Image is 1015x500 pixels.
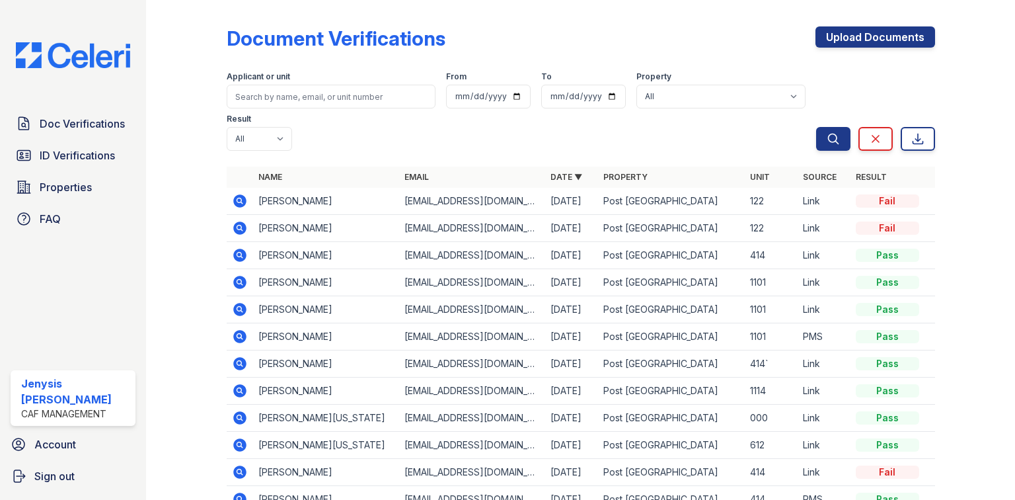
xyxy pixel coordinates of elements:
[227,26,445,50] div: Document Verifications
[603,172,648,182] a: Property
[856,276,919,289] div: Pass
[545,188,598,215] td: [DATE]
[856,384,919,397] div: Pass
[598,432,744,459] td: Post [GEOGRAPHIC_DATA]
[399,378,545,405] td: [EMAIL_ADDRESS][DOMAIN_NAME]
[399,242,545,269] td: [EMAIL_ADDRESS][DOMAIN_NAME]
[745,323,798,351] td: 1101
[253,378,399,405] td: [PERSON_NAME]
[545,432,598,459] td: [DATE]
[253,405,399,432] td: [PERSON_NAME][US_STATE]
[856,222,919,235] div: Fail
[598,378,744,405] td: Post [GEOGRAPHIC_DATA]
[34,468,75,484] span: Sign out
[446,71,467,82] label: From
[856,466,919,479] div: Fail
[745,459,798,486] td: 414
[399,269,545,296] td: [EMAIL_ADDRESS][DOMAIN_NAME]
[253,351,399,378] td: [PERSON_NAME]
[21,376,130,407] div: Jenysis [PERSON_NAME]
[798,459,850,486] td: Link
[798,323,850,351] td: PMS
[815,26,935,48] a: Upload Documents
[227,85,435,108] input: Search by name, email, or unit number
[745,215,798,242] td: 122
[11,110,135,137] a: Doc Verifications
[227,114,251,124] label: Result
[253,432,399,459] td: [PERSON_NAME][US_STATE]
[745,242,798,269] td: 414
[856,438,919,452] div: Pass
[745,296,798,323] td: 1101
[34,437,76,452] span: Account
[598,459,744,486] td: Post [GEOGRAPHIC_DATA]
[798,351,850,378] td: Link
[5,42,141,68] img: CE_Logo_Blue-a8612792a0a2168367f1c8372b55b34899dd931a85d93a1a3d3e32e68fde9ad4.png
[598,405,744,432] td: Post [GEOGRAPHIC_DATA]
[399,432,545,459] td: [EMAIL_ADDRESS][DOMAIN_NAME]
[399,215,545,242] td: [EMAIL_ADDRESS][DOMAIN_NAME]
[227,71,290,82] label: Applicant or unit
[399,351,545,378] td: [EMAIL_ADDRESS][DOMAIN_NAME]
[798,188,850,215] td: Link
[745,432,798,459] td: 612
[545,269,598,296] td: [DATE]
[856,249,919,262] div: Pass
[598,215,744,242] td: Post [GEOGRAPHIC_DATA]
[40,147,115,163] span: ID Verifications
[545,242,598,269] td: [DATE]
[598,296,744,323] td: Post [GEOGRAPHIC_DATA]
[545,378,598,405] td: [DATE]
[856,411,919,425] div: Pass
[803,172,837,182] a: Source
[21,407,130,421] div: CAF Management
[598,242,744,269] td: Post [GEOGRAPHIC_DATA]
[856,330,919,343] div: Pass
[399,188,545,215] td: [EMAIL_ADDRESS][DOMAIN_NAME]
[545,323,598,351] td: [DATE]
[545,405,598,432] td: [DATE]
[258,172,282,182] a: Name
[11,174,135,200] a: Properties
[253,242,399,269] td: [PERSON_NAME]
[5,431,141,458] a: Account
[253,215,399,242] td: [PERSON_NAME]
[253,269,399,296] td: [PERSON_NAME]
[745,188,798,215] td: 122
[399,296,545,323] td: [EMAIL_ADDRESS][DOMAIN_NAME]
[5,463,141,489] a: Sign out
[856,172,887,182] a: Result
[798,269,850,296] td: Link
[745,269,798,296] td: 1101
[856,194,919,208] div: Fail
[253,323,399,351] td: [PERSON_NAME]
[745,351,798,378] td: 414`
[253,188,399,215] td: [PERSON_NAME]
[545,215,598,242] td: [DATE]
[798,378,850,405] td: Link
[598,188,744,215] td: Post [GEOGRAPHIC_DATA]
[798,405,850,432] td: Link
[399,405,545,432] td: [EMAIL_ADDRESS][DOMAIN_NAME]
[745,378,798,405] td: 1114
[798,242,850,269] td: Link
[40,211,61,227] span: FAQ
[40,116,125,132] span: Doc Verifications
[253,459,399,486] td: [PERSON_NAME]
[550,172,582,182] a: Date ▼
[399,323,545,351] td: [EMAIL_ADDRESS][DOMAIN_NAME]
[598,323,744,351] td: Post [GEOGRAPHIC_DATA]
[636,71,671,82] label: Property
[40,179,92,195] span: Properties
[798,215,850,242] td: Link
[404,172,429,182] a: Email
[798,432,850,459] td: Link
[541,71,552,82] label: To
[856,357,919,370] div: Pass
[11,206,135,232] a: FAQ
[598,351,744,378] td: Post [GEOGRAPHIC_DATA]
[545,296,598,323] td: [DATE]
[856,303,919,316] div: Pass
[745,405,798,432] td: 000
